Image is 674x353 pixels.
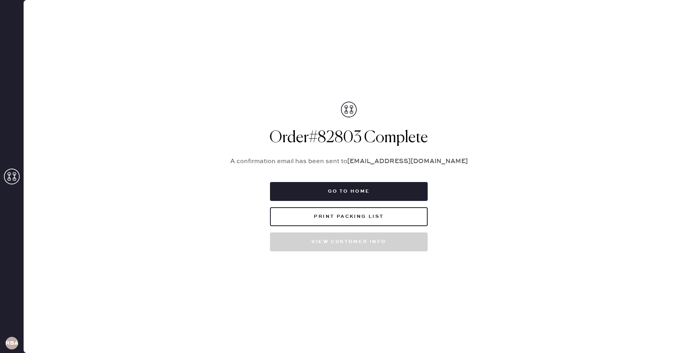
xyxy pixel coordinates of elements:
p: A confirmation email has been sent to [221,157,477,166]
button: Go to home [270,182,428,201]
button: Print Packing List [270,207,428,226]
h1: Order # 82803 Complete [221,128,477,147]
button: View customer info [270,232,428,251]
h3: RBA [6,340,18,346]
strong: [EMAIL_ADDRESS][DOMAIN_NAME] [347,158,468,165]
iframe: Front Chat [637,318,670,351]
